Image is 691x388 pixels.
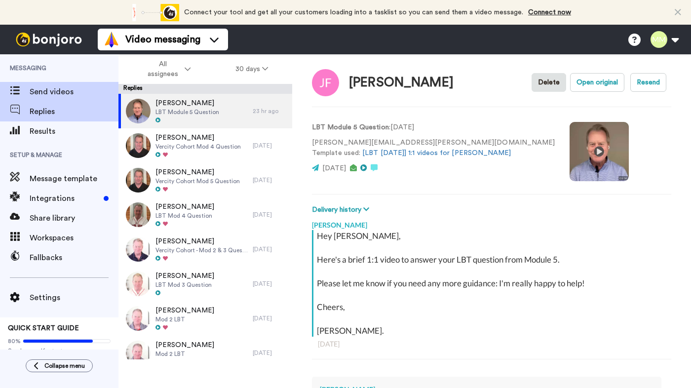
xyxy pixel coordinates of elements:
[8,325,79,332] span: QUICK START GUIDE
[44,362,85,370] span: Collapse menu
[104,32,119,47] img: vm-color.svg
[253,211,287,219] div: [DATE]
[126,168,151,193] img: 3b5bbadc-7fb2-41ce-9d4a-d5c8c7a81e38-thumb.jpg
[312,69,339,96] img: Image of Jenny Fry
[349,76,454,90] div: [PERSON_NAME]
[253,280,287,288] div: [DATE]
[118,84,292,94] div: Replies
[30,252,118,264] span: Fallbacks
[322,165,346,172] span: [DATE]
[630,73,666,92] button: Resend
[30,173,118,185] span: Message template
[30,86,118,98] span: Send videos
[155,133,241,143] span: [PERSON_NAME]
[155,98,219,108] span: [PERSON_NAME]
[30,193,100,204] span: Integrations
[253,176,287,184] div: [DATE]
[155,246,248,254] span: Vercity Cohort - Mod 2 & 3 Questions
[155,315,214,323] span: Mod 2 LBT
[253,349,287,357] div: [DATE]
[118,301,292,336] a: [PERSON_NAME]Mod 2 LBT[DATE]
[155,167,240,177] span: [PERSON_NAME]
[155,108,219,116] span: LBT Module 5 Question
[8,347,111,355] span: Send yourself a test
[155,271,214,281] span: [PERSON_NAME]
[126,133,151,158] img: 6611293d-f3f2-4f89-957c-7128a0f44778-thumb.jpg
[570,73,624,92] button: Open original
[118,232,292,267] a: [PERSON_NAME]Vercity Cohort - Mod 2 & 3 Questions[DATE]
[120,55,213,83] button: All assignees
[118,94,292,128] a: [PERSON_NAME]LBT Module 5 Question23 hr ago
[118,267,292,301] a: [PERSON_NAME]LBT Mod 3 Question[DATE]
[118,163,292,197] a: [PERSON_NAME]Vercity Cohort Mod 5 Question[DATE]
[155,340,214,350] span: [PERSON_NAME]
[155,281,214,289] span: LBT Mod 3 Question
[26,359,93,372] button: Collapse menu
[253,314,287,322] div: [DATE]
[125,33,200,46] span: Video messaging
[126,341,151,365] img: 2768ae5b-7741-4d3b-8827-3efa2a24434b-thumb.jpg
[528,9,571,16] a: Connect now
[213,60,291,78] button: 30 days
[30,292,118,304] span: Settings
[118,336,292,370] a: [PERSON_NAME]Mod 2 LBT[DATE]
[8,337,21,345] span: 80%
[155,177,240,185] span: Vercity Cohort Mod 5 Question
[312,122,555,133] p: : [DATE]
[118,197,292,232] a: [PERSON_NAME]LBT Mod 4 Question[DATE]
[30,232,118,244] span: Workspaces
[126,99,151,123] img: 8af386c8-f0f0-476a-8447-3edea1d4cd6f-thumb.jpg
[253,107,287,115] div: 23 hr ago
[126,306,151,331] img: 16122ffc-d11d-4e95-8a09-71ef29ecd01b-thumb.jpg
[362,150,511,156] a: [LBT [DATE]] 1:1 videos for [PERSON_NAME]
[30,106,118,117] span: Replies
[12,33,86,46] img: bj-logo-header-white.svg
[184,9,523,16] span: Connect your tool and get all your customers loading into a tasklist so you can send them a video...
[30,125,118,137] span: Results
[126,237,151,262] img: aa6fc0a9-e09d-4d2a-b350-1ee1c4835c8c-thumb.jpg
[126,202,151,227] img: b17f4566-586d-4949-9c16-4fafa83ff7d2-thumb.jpg
[253,245,287,253] div: [DATE]
[155,202,214,212] span: [PERSON_NAME]
[143,59,183,79] span: All assignees
[155,306,214,315] span: [PERSON_NAME]
[317,230,669,337] div: Hey [PERSON_NAME], Here's a brief 1:1 video to answer your LBT question from Module 5. Please let...
[30,212,118,224] span: Share library
[126,272,151,296] img: 824718a0-97a8-4925-a195-a87413380f76-thumb.jpg
[155,143,241,151] span: Vercity Cohort Mod 4 Question
[312,215,671,230] div: [PERSON_NAME]
[312,124,389,131] strong: LBT Module 5 Question
[125,4,179,21] div: animation
[155,212,214,220] span: LBT Mod 4 Question
[155,236,248,246] span: [PERSON_NAME]
[155,350,214,358] span: Mod 2 LBT
[532,73,566,92] button: Delete
[118,128,292,163] a: [PERSON_NAME]Vercity Cohort Mod 4 Question[DATE]
[253,142,287,150] div: [DATE]
[312,138,555,158] p: [PERSON_NAME][EMAIL_ADDRESS][PERSON_NAME][DOMAIN_NAME] Template used:
[318,339,665,349] div: [DATE]
[312,204,372,215] button: Delivery history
